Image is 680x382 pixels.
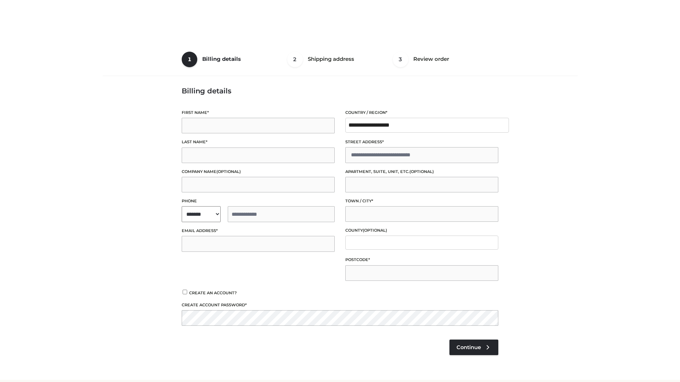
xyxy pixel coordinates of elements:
label: Town / City [345,198,498,204]
span: (optional) [409,169,434,174]
span: 3 [393,52,408,67]
label: Phone [182,198,335,204]
label: Apartment, suite, unit, etc. [345,168,498,175]
span: 1 [182,52,197,67]
label: Email address [182,227,335,234]
h3: Billing details [182,87,498,95]
a: Continue [449,340,498,355]
span: Continue [457,344,481,351]
label: Country / Region [345,109,498,116]
label: County [345,227,498,234]
label: Last name [182,139,335,145]
label: Street address [345,139,498,145]
label: Postcode [345,256,498,263]
label: Create account password [182,302,498,308]
label: First name [182,109,335,116]
span: (optional) [363,228,387,233]
span: Billing details [202,56,241,62]
span: 2 [287,52,303,67]
span: Create an account? [189,290,237,295]
span: (optional) [216,169,241,174]
span: Review order [413,56,449,62]
label: Company name [182,168,335,175]
span: Shipping address [308,56,354,62]
input: Create an account? [182,290,188,294]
